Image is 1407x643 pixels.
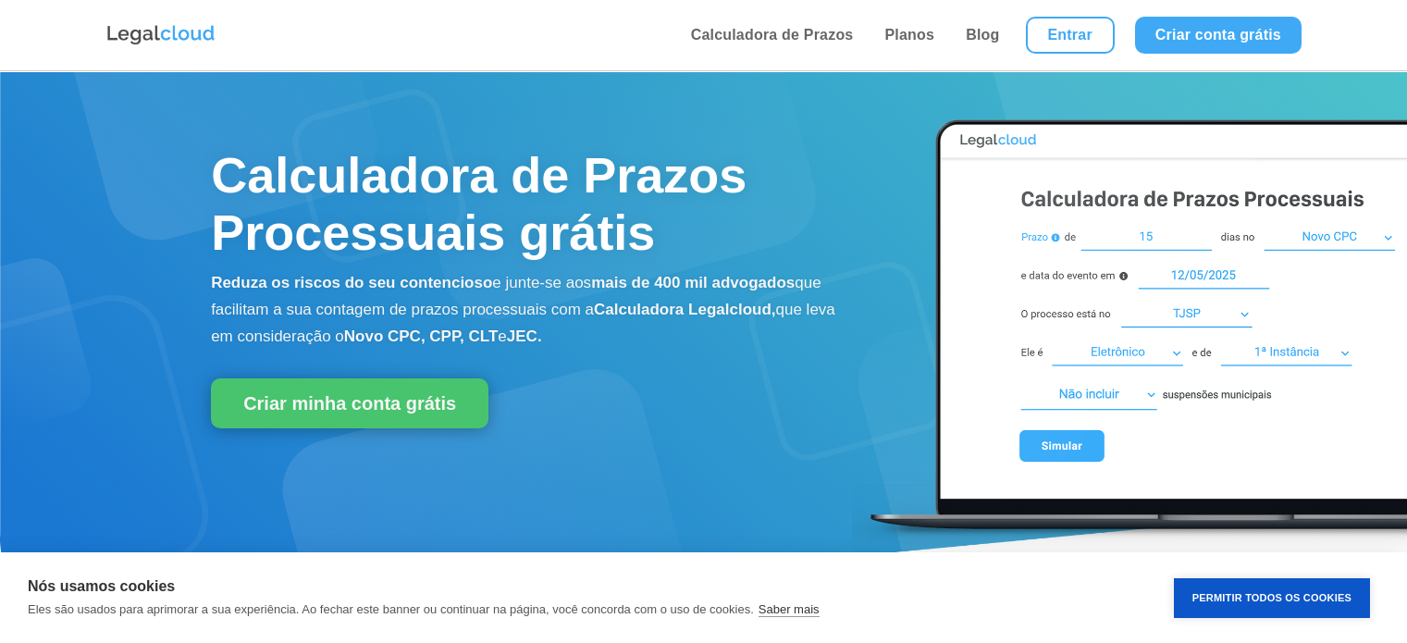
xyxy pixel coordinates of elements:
b: Novo CPC, CPP, CLT [344,328,499,345]
a: Criar minha conta grátis [211,378,488,428]
button: Permitir Todos os Cookies [1174,578,1370,618]
a: Saber mais [759,602,820,617]
img: Calculadora de Prazos Processuais Legalcloud [852,100,1407,554]
a: Entrar [1026,17,1115,54]
b: Calculadora Legalcloud, [594,301,776,318]
span: Calculadora de Prazos Processuais grátis [211,147,747,260]
b: mais de 400 mil advogados [591,274,795,291]
p: Eles são usados para aprimorar a sua experiência. Ao fechar este banner ou continuar na página, v... [28,602,754,616]
a: Calculadora de Prazos Processuais Legalcloud [852,541,1407,557]
p: e junte-se aos que facilitam a sua contagem de prazos processuais com a que leva em consideração o e [211,270,844,350]
a: Criar conta grátis [1135,17,1302,54]
img: Logo da Legalcloud [105,23,216,47]
b: JEC. [507,328,542,345]
strong: Nós usamos cookies [28,578,175,594]
b: Reduza os riscos do seu contencioso [211,274,492,291]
